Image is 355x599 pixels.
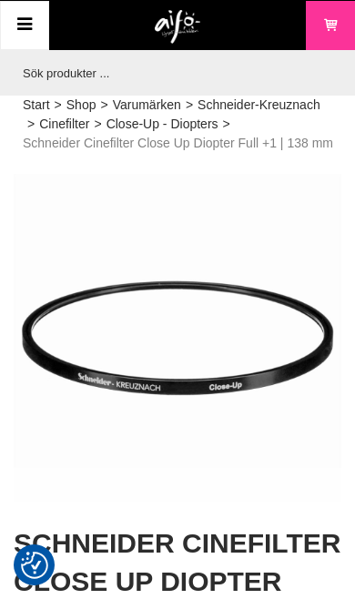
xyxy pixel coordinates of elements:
a: Close-Up - Diopters [106,115,218,134]
span: Schneider Cinefilter Close Up Diopter Full +1 | 138 mm [23,134,333,153]
button: Samtyckesinställningar [21,549,48,582]
a: Cinefilter [39,115,89,134]
span: > [223,115,230,134]
a: Varumärken [113,96,181,115]
a: Start [23,96,50,115]
a: Shop [66,96,96,115]
span: > [94,115,101,134]
span: > [186,96,193,115]
span: > [55,96,62,115]
input: Sök produkter ... [14,50,332,96]
span: > [100,96,107,115]
img: Revisit consent button [21,552,48,579]
a: Schneider-Kreuznach [198,96,320,115]
img: logo.png [155,10,201,45]
span: > [27,115,35,134]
